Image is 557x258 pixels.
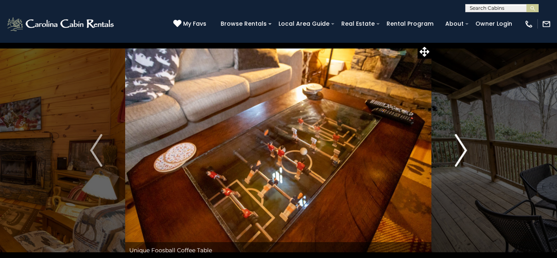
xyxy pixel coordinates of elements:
[90,134,102,167] img: arrow
[274,18,334,30] a: Local Area Guide
[542,20,551,29] img: mail-regular-white.png
[6,16,116,32] img: White-1-2.png
[183,20,206,28] span: My Favs
[524,20,533,29] img: phone-regular-white.png
[455,134,467,167] img: arrow
[471,18,516,30] a: Owner Login
[217,18,271,30] a: Browse Rentals
[173,20,208,29] a: My Favs
[441,18,468,30] a: About
[382,18,438,30] a: Rental Program
[337,18,379,30] a: Real Estate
